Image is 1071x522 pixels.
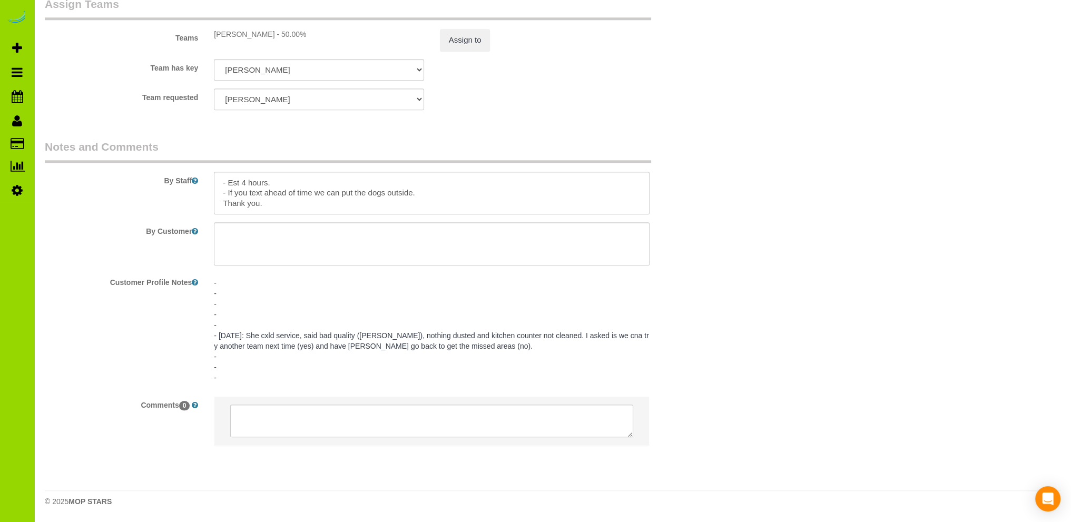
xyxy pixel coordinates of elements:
img: Automaid Logo [6,11,27,25]
legend: Notes and Comments [45,139,651,163]
strong: MOP STARS [68,497,112,506]
button: Assign to [440,29,490,51]
label: Team has key [37,59,206,73]
pre: - - - - - - [DATE]: She cxld service, said bad quality ([PERSON_NAME]), nothing dusted and kitche... [214,278,650,383]
label: By Customer [37,222,206,237]
div: Open Intercom Messenger [1035,486,1060,511]
span: 0 [179,401,190,410]
label: Team requested [37,88,206,103]
label: By Staff [37,172,206,186]
label: Customer Profile Notes [37,273,206,288]
label: Teams [37,29,206,43]
label: Comments [37,396,206,410]
div: [PERSON_NAME] - 50.00% [214,29,424,40]
div: © 2025 [45,496,1060,507]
